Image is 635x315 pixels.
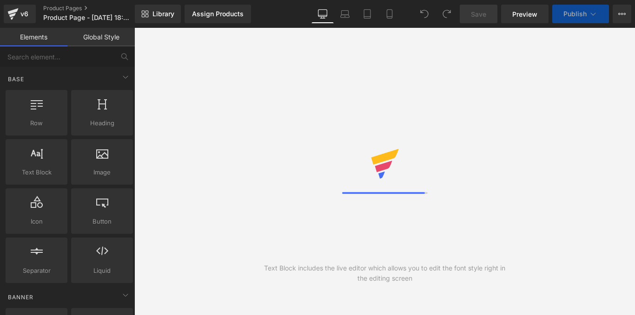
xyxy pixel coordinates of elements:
[74,167,130,177] span: Image
[67,28,135,46] a: Global Style
[378,5,401,23] a: Mobile
[8,118,65,128] span: Row
[74,118,130,128] span: Heading
[43,5,150,12] a: Product Pages
[43,14,132,21] span: Product Page - [DATE] 18:50:03
[8,266,65,276] span: Separator
[4,5,36,23] a: v6
[19,8,30,20] div: v6
[552,5,609,23] button: Publish
[152,10,174,18] span: Library
[415,5,434,23] button: Undo
[334,5,356,23] a: Laptop
[311,5,334,23] a: Desktop
[135,5,181,23] a: New Library
[74,217,130,226] span: Button
[501,5,549,23] a: Preview
[192,10,244,18] div: Assign Products
[356,5,378,23] a: Tablet
[437,5,456,23] button: Redo
[8,217,65,226] span: Icon
[613,5,631,23] button: More
[7,75,25,84] span: Base
[512,9,537,19] span: Preview
[259,263,510,283] div: Text Block includes the live editor which allows you to edit the font style right in the editing ...
[74,266,130,276] span: Liquid
[471,9,486,19] span: Save
[7,293,34,302] span: Banner
[8,167,65,177] span: Text Block
[563,10,587,18] span: Publish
